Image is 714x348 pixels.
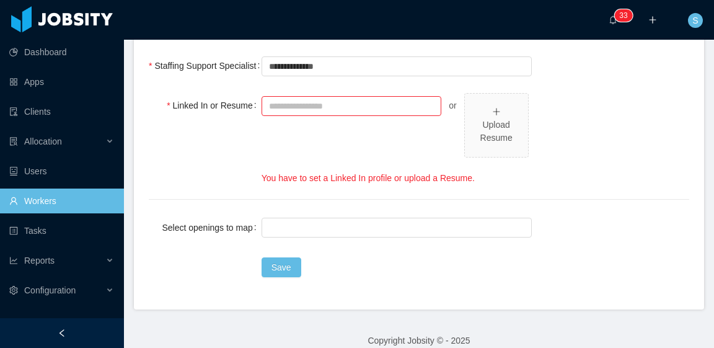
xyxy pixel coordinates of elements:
p: 3 [619,9,624,22]
label: Linked In or Resume [167,100,262,110]
sup: 33 [614,9,632,22]
label: Staffing Support Specialist [149,61,265,71]
button: Save [262,257,301,277]
i: icon: plus [492,107,501,116]
i: icon: plus [648,16,657,24]
label: Select openings to map [162,223,261,233]
span: Allocation [24,136,62,146]
input: Select openings to map [265,220,272,235]
i: icon: setting [9,286,18,295]
a: icon: profileTasks [9,218,114,243]
i: icon: bell [609,16,617,24]
div: or [441,93,464,118]
p: 3 [624,9,628,22]
i: icon: solution [9,137,18,146]
span: icon: plusUpload Resume [465,94,528,157]
a: icon: robotUsers [9,159,114,184]
div: You have to set a Linked In profile or upload a Resume. [262,172,532,185]
a: icon: userWorkers [9,189,114,213]
span: S [692,13,698,28]
span: Reports [24,256,55,265]
a: icon: auditClients [9,99,114,124]
div: Upload Resume [470,118,523,145]
i: icon: line-chart [9,256,18,265]
a: icon: appstoreApps [9,69,114,94]
input: Linked In or Resume [262,96,442,116]
span: Configuration [24,285,76,295]
a: icon: pie-chartDashboard [9,40,114,65]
